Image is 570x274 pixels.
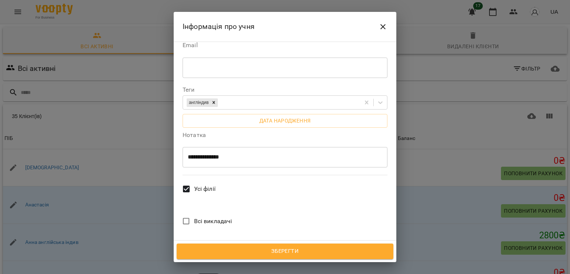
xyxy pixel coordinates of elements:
label: Теги [183,87,387,93]
button: Дата народження [183,114,387,127]
span: Дата народження [189,116,381,125]
span: Всі викладачі [194,217,232,226]
button: Зберегти [177,244,393,259]
label: Нотатка [183,132,387,138]
button: Close [374,18,392,36]
span: Зберегти [185,247,385,256]
div: англіндив [187,98,210,107]
span: Усі філії [194,185,216,193]
h6: Інформація про учня [183,21,255,32]
label: Email [183,42,387,48]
